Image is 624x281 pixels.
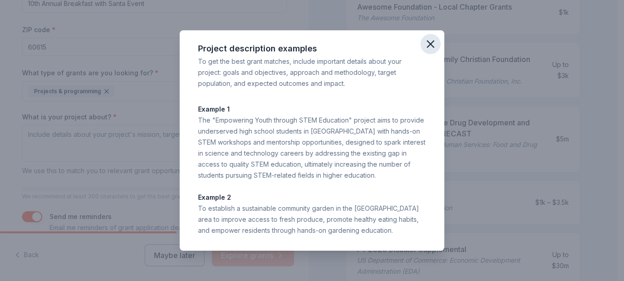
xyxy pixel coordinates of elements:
[198,203,426,236] div: To establish a sustainable community garden in the [GEOGRAPHIC_DATA] area to improve access to fr...
[198,56,426,89] div: To get the best grant matches, include important details about your project: goals and objectives...
[198,115,426,181] div: The "Empowering Youth through STEM Education" project aims to provide underserved high school stu...
[198,104,426,115] p: Example 1
[198,192,426,203] p: Example 2
[198,41,426,56] div: Project description examples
